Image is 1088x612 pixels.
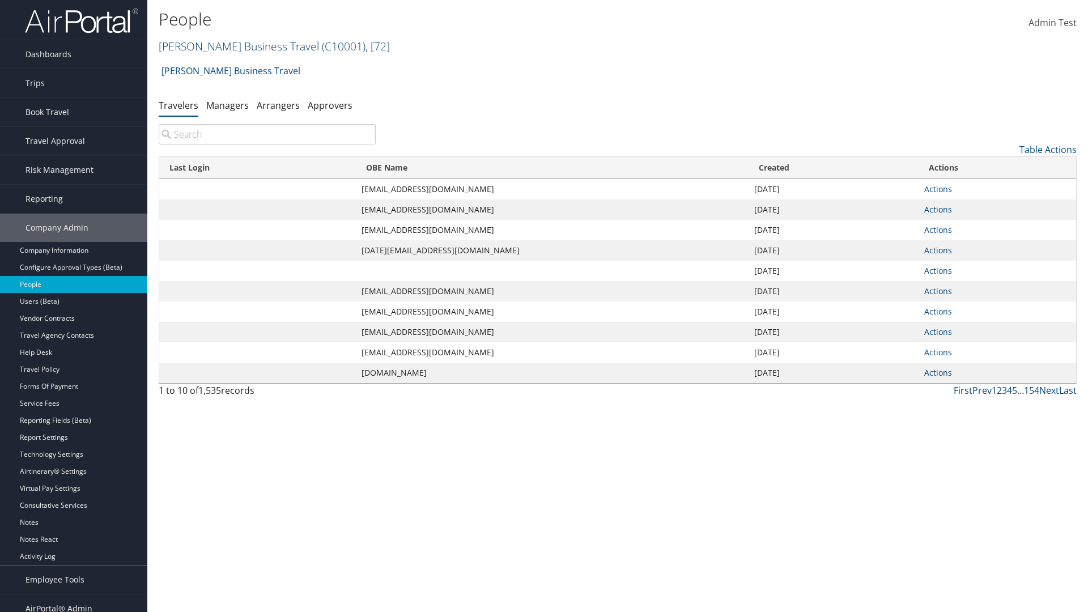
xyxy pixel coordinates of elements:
[924,184,952,194] a: Actions
[365,39,390,54] span: , [ 72 ]
[924,286,952,296] a: Actions
[198,384,221,397] span: 1,535
[1017,384,1024,397] span: …
[919,157,1076,179] th: Actions
[1028,16,1077,29] span: Admin Test
[25,7,138,34] img: airportal-logo.png
[1012,384,1017,397] a: 5
[1059,384,1077,397] a: Last
[1002,384,1007,397] a: 3
[356,179,749,199] td: [EMAIL_ADDRESS][DOMAIN_NAME]
[749,220,919,240] td: [DATE]
[356,157,749,179] th: OBE Name: activate to sort column ascending
[749,281,919,301] td: [DATE]
[1028,6,1077,41] a: Admin Test
[924,306,952,317] a: Actions
[997,384,1002,397] a: 2
[749,240,919,261] td: [DATE]
[159,7,771,31] h1: People
[356,281,749,301] td: [EMAIL_ADDRESS][DOMAIN_NAME]
[159,39,390,54] a: [PERSON_NAME] Business Travel
[924,326,952,337] a: Actions
[356,240,749,261] td: [DATE][EMAIL_ADDRESS][DOMAIN_NAME]
[159,124,376,144] input: Search
[356,342,749,363] td: [EMAIL_ADDRESS][DOMAIN_NAME]
[749,199,919,220] td: [DATE]
[25,127,85,155] span: Travel Approval
[1019,143,1077,156] a: Table Actions
[308,99,352,112] a: Approvers
[924,265,952,276] a: Actions
[1007,384,1012,397] a: 4
[25,566,84,594] span: Employee Tools
[356,363,749,383] td: [DOMAIN_NAME]
[972,384,992,397] a: Prev
[25,69,45,97] span: Trips
[749,261,919,281] td: [DATE]
[356,301,749,322] td: [EMAIL_ADDRESS][DOMAIN_NAME]
[161,59,300,82] a: [PERSON_NAME] Business Travel
[356,220,749,240] td: [EMAIL_ADDRESS][DOMAIN_NAME]
[159,99,198,112] a: Travelers
[1039,384,1059,397] a: Next
[924,204,952,215] a: Actions
[954,384,972,397] a: First
[749,322,919,342] td: [DATE]
[992,384,997,397] a: 1
[25,40,71,69] span: Dashboards
[25,156,93,184] span: Risk Management
[1024,384,1039,397] a: 154
[356,322,749,342] td: [EMAIL_ADDRESS][DOMAIN_NAME]
[25,98,69,126] span: Book Travel
[159,157,356,179] th: Last Login: activate to sort column ascending
[257,99,300,112] a: Arrangers
[25,185,63,213] span: Reporting
[749,342,919,363] td: [DATE]
[924,245,952,256] a: Actions
[25,214,88,242] span: Company Admin
[749,157,919,179] th: Created: activate to sort column ascending
[749,301,919,322] td: [DATE]
[924,367,952,378] a: Actions
[924,347,952,358] a: Actions
[159,384,376,403] div: 1 to 10 of records
[356,199,749,220] td: [EMAIL_ADDRESS][DOMAIN_NAME]
[924,224,952,235] a: Actions
[206,99,249,112] a: Managers
[749,179,919,199] td: [DATE]
[322,39,365,54] span: ( C10001 )
[749,363,919,383] td: [DATE]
